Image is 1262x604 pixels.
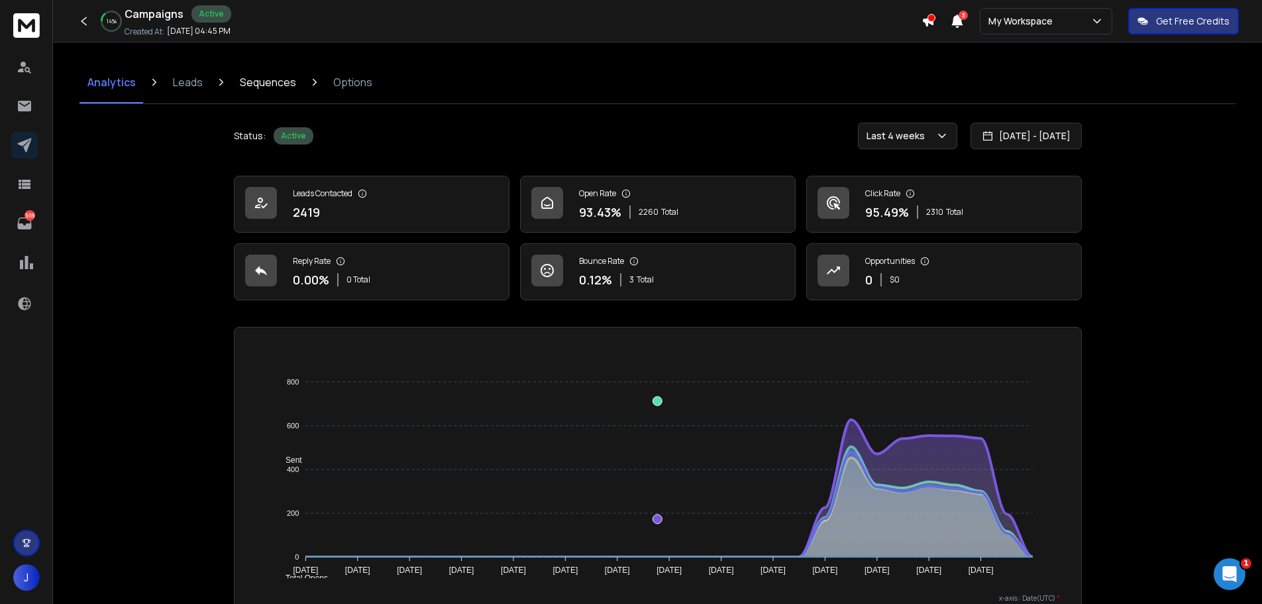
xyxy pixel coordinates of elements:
[1128,8,1239,34] button: Get Free Credits
[865,188,900,199] p: Click Rate
[971,123,1082,149] button: [DATE] - [DATE]
[293,271,329,289] p: 0.00 %
[988,15,1058,28] p: My Workspace
[240,74,296,90] p: Sequences
[274,127,313,145] div: Active
[806,176,1082,233] a: Click Rate95.49%2310Total
[657,566,682,575] tspan: [DATE]
[125,27,164,37] p: Created At:
[579,271,612,289] p: 0.12 %
[637,274,654,285] span: Total
[107,17,117,25] p: 14 %
[865,271,872,289] p: 0
[276,574,328,583] span: Total Opens
[13,564,40,591] button: J
[234,243,509,300] a: Reply Rate0.00%0 Total
[25,210,35,221] p: 559
[865,566,890,575] tspan: [DATE]
[579,188,616,199] p: Open Rate
[969,566,994,575] tspan: [DATE]
[125,6,184,22] h1: Campaigns
[449,566,474,575] tspan: [DATE]
[256,593,1060,603] p: x-axis : Date(UTC)
[552,566,578,575] tspan: [DATE]
[293,566,318,575] tspan: [DATE]
[1214,558,1245,590] iframe: Intercom live chat
[806,243,1082,300] a: Opportunities0$0
[959,11,968,20] span: 3
[287,378,299,386] tspan: 800
[1241,558,1251,569] span: 1
[890,274,900,285] p: $ 0
[173,74,203,90] p: Leads
[926,207,943,217] span: 2310
[276,455,302,465] span: Sent
[234,129,266,143] p: Status:
[946,207,963,217] span: Total
[661,207,678,217] span: Total
[916,566,941,575] tspan: [DATE]
[293,188,352,199] p: Leads Contacted
[639,207,658,217] span: 2260
[293,256,331,267] p: Reply Rate
[232,61,304,103] a: Sequences
[167,26,231,36] p: [DATE] 04:45 PM
[346,274,370,285] p: 0 Total
[579,256,624,267] p: Bounce Rate
[293,203,320,221] p: 2419
[867,129,930,143] p: Last 4 weeks
[87,74,136,90] p: Analytics
[520,243,796,300] a: Bounce Rate0.12%3Total
[501,566,526,575] tspan: [DATE]
[287,422,299,430] tspan: 600
[397,566,422,575] tspan: [DATE]
[629,274,634,285] span: 3
[605,566,630,575] tspan: [DATE]
[234,176,509,233] a: Leads Contacted2419
[165,61,211,103] a: Leads
[295,553,299,561] tspan: 0
[333,74,372,90] p: Options
[287,509,299,517] tspan: 200
[761,566,786,575] tspan: [DATE]
[287,465,299,473] tspan: 400
[813,566,838,575] tspan: [DATE]
[709,566,734,575] tspan: [DATE]
[520,176,796,233] a: Open Rate93.43%2260Total
[345,566,370,575] tspan: [DATE]
[1156,15,1230,28] p: Get Free Credits
[79,61,144,103] a: Analytics
[865,256,915,267] p: Opportunities
[11,210,38,237] a: 559
[325,61,380,103] a: Options
[191,5,231,23] div: Active
[865,203,909,221] p: 95.49 %
[579,203,621,221] p: 93.43 %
